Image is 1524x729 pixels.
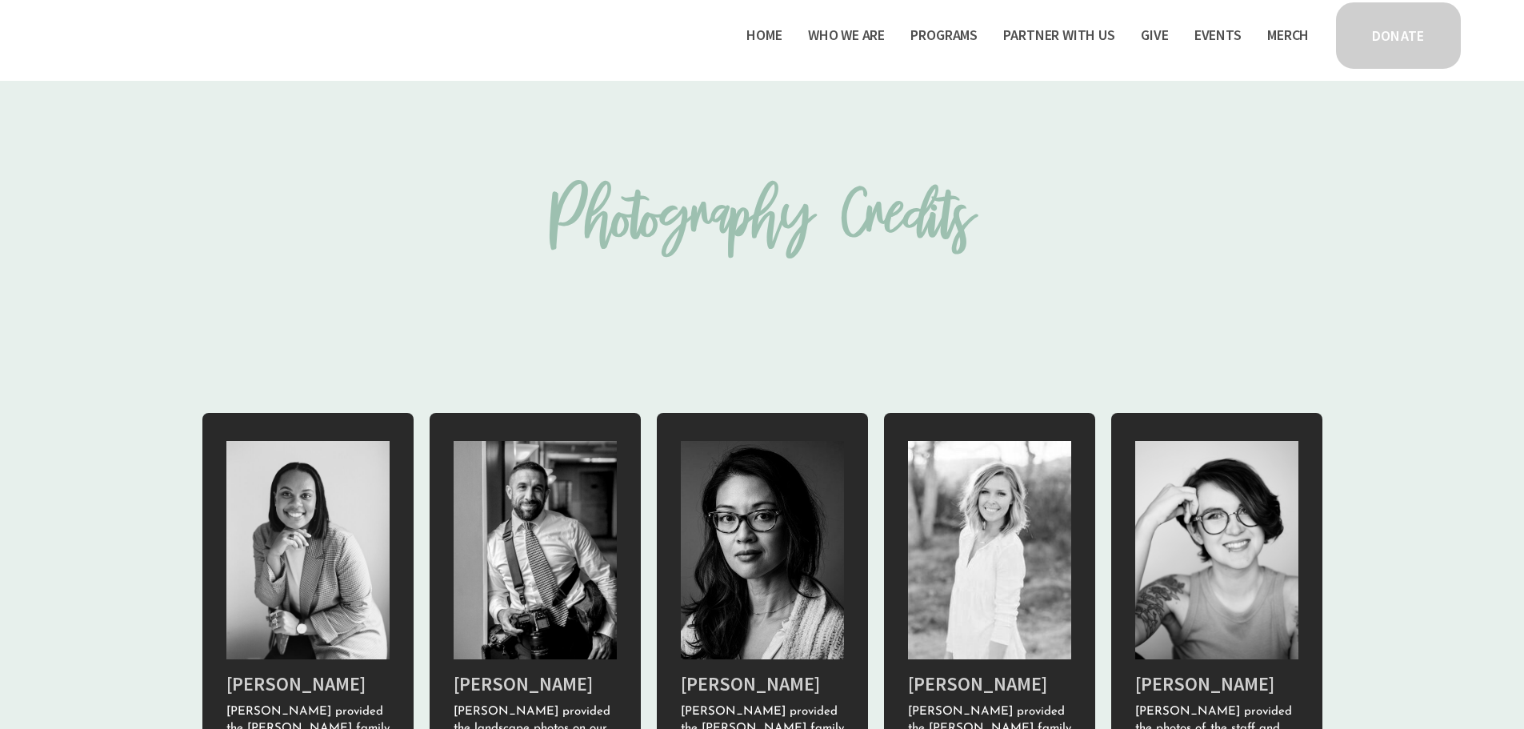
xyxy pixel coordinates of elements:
span: Who We Are [808,24,885,47]
a: Give [1141,22,1168,48]
span: Programs [910,24,978,47]
h2: [PERSON_NAME] [681,672,844,697]
span: Partner With Us [1003,24,1114,47]
h2: [PERSON_NAME] [908,672,1071,697]
a: folder dropdown [910,22,978,48]
h2: [PERSON_NAME] [226,672,390,697]
a: Home [746,22,782,48]
h2: Photography Credits [202,182,1322,251]
h2: [PERSON_NAME] [454,672,617,697]
a: folder dropdown [1003,22,1114,48]
a: Merch [1267,22,1309,48]
h2: [PERSON_NAME] [1135,672,1298,697]
a: Events [1194,22,1242,48]
a: folder dropdown [808,22,885,48]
